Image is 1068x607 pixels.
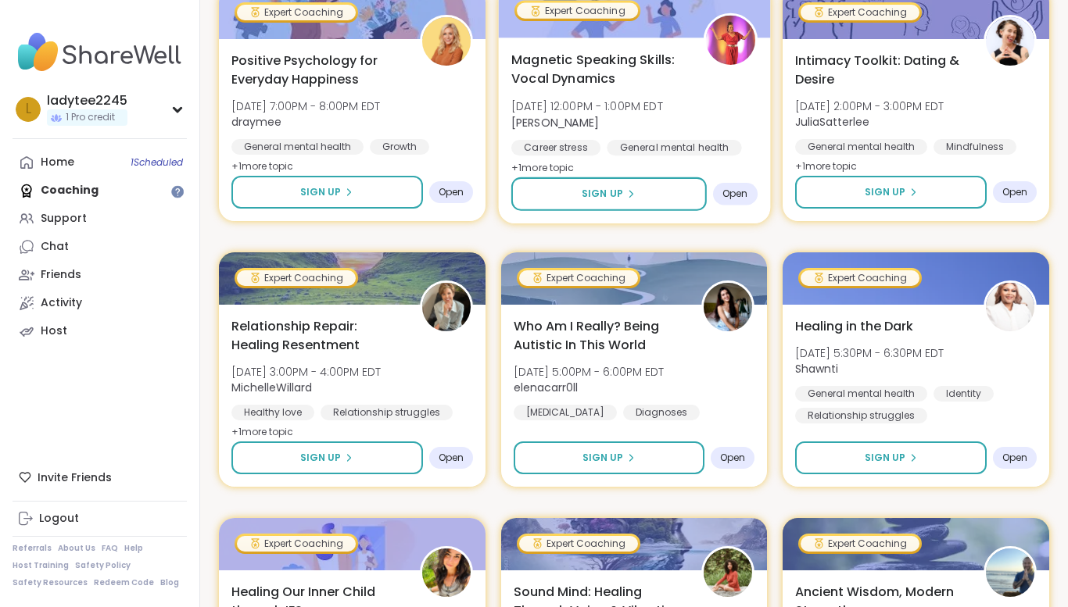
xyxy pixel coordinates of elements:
img: Joana_Ayala [704,548,752,597]
div: Activity [41,295,82,311]
span: l [26,99,31,120]
a: Help [124,543,143,554]
span: [DATE] 3:00PM - 4:00PM EDT [231,364,381,380]
div: Host [41,323,67,339]
div: General mental health [231,139,364,155]
div: Expert Coaching [801,5,919,20]
span: Magnetic Speaking Skills: Vocal Dynamics [511,50,686,88]
div: Expert Coaching [237,536,356,552]
div: Expert Coaching [801,536,919,552]
div: Relationship struggles [321,405,453,420]
b: JuliaSatterlee [795,114,869,130]
a: Referrals [13,543,52,554]
div: Chat [41,239,69,255]
div: Expert Coaching [517,2,638,18]
a: Blog [160,577,179,588]
button: Sign Up [795,441,987,474]
a: FAQ [102,543,118,554]
span: Sign Up [865,185,905,199]
div: Growth [370,139,429,155]
a: Friends [13,261,187,289]
span: Open [439,186,464,198]
span: Open [1002,186,1027,198]
span: Sign Up [300,185,341,199]
div: General mental health [795,386,927,402]
a: Home1Scheduled [13,148,187,177]
a: Redeem Code [94,577,154,588]
b: elenacarr0ll [514,380,578,395]
button: Sign Up [511,177,707,211]
div: [MEDICAL_DATA] [514,405,617,420]
span: [DATE] 5:00PM - 6:00PM EDT [514,364,664,380]
div: Friends [41,267,81,283]
img: ShareWell Nav Logo [13,25,187,80]
b: [PERSON_NAME] [511,114,599,130]
span: Who Am I Really? Being Autistic In This World [514,317,685,355]
div: Relationship struggles [795,408,927,423]
span: [DATE] 7:00PM - 8:00PM EDT [231,98,380,114]
span: Relationship Repair: Healing Resentment [231,317,403,355]
a: Safety Policy [75,560,131,571]
img: Lisa_LaCroix [705,16,754,65]
span: [DATE] 5:30PM - 6:30PM EDT [795,345,944,361]
a: Chat [13,233,187,261]
span: 1 Pro credit [66,111,115,124]
iframe: Spotlight [171,185,184,198]
span: Open [722,187,748,200]
a: Host [13,317,187,345]
span: 1 Scheduled [131,156,183,169]
button: Sign Up [514,441,705,474]
img: Shawnti [986,283,1034,331]
span: Sign Up [582,451,623,465]
a: Host Training [13,560,69,571]
span: [DATE] 2:00PM - 3:00PM EDT [795,98,944,114]
img: JuliaSatterlee [986,17,1034,66]
div: General mental health [607,140,741,155]
div: Healthy love [231,405,314,420]
div: Home [41,155,74,170]
div: Logout [39,511,79,527]
span: Open [439,452,464,464]
div: ladytee2245 [47,92,127,109]
img: draymee [422,17,471,66]
button: Sign Up [231,441,423,474]
span: Open [1002,452,1027,464]
div: Career stress [511,140,600,155]
a: Logout [13,505,187,533]
a: Safety Resources [13,577,88,588]
button: Sign Up [231,176,423,209]
img: MichelleWillard [422,283,471,331]
span: Healing in the Dark [795,317,913,336]
span: Sign Up [865,451,905,465]
img: elenacarr0ll [704,283,752,331]
a: About Us [58,543,95,554]
div: Mindfulness [934,139,1016,155]
div: Expert Coaching [519,270,638,286]
b: draymee [231,114,281,130]
span: [DATE] 12:00PM - 1:00PM EDT [511,98,663,114]
span: Intimacy Toolkit: Dating & Desire [795,52,966,89]
span: Open [720,452,745,464]
div: Invite Friends [13,463,187,491]
b: MichelleWillard [231,380,312,395]
div: General mental health [795,139,927,155]
span: Sign Up [582,187,623,201]
div: Expert Coaching [801,270,919,286]
span: Sign Up [300,451,341,465]
b: Shawnti [795,361,838,377]
div: Expert Coaching [237,270,356,286]
span: Positive Psychology for Everyday Happiness [231,52,403,89]
div: Expert Coaching [237,5,356,20]
div: Support [41,211,87,227]
img: GokuCloud [986,548,1034,597]
div: Identity [934,386,994,402]
img: themodernmystic222 [422,548,471,597]
a: Activity [13,289,187,317]
a: Support [13,205,187,233]
div: Expert Coaching [519,536,638,552]
div: Diagnoses [623,405,700,420]
button: Sign Up [795,176,987,209]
